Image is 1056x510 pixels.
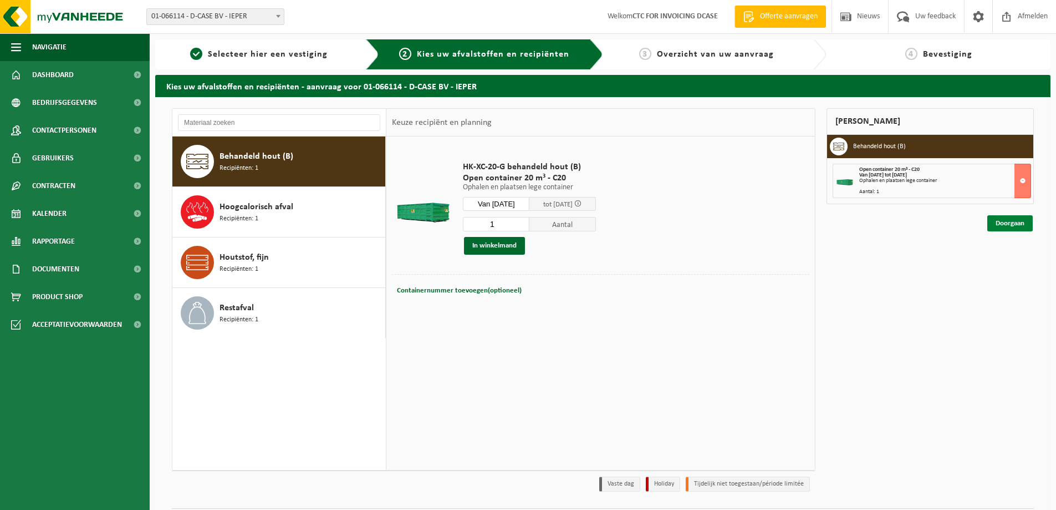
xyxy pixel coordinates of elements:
[220,214,258,224] span: Recipiënten: 1
[859,178,1031,184] div: Ophalen en plaatsen lege container
[172,137,386,187] button: Behandeld hout (B) Recipiënten: 1
[172,187,386,238] button: Hoogcalorisch afval Recipiënten: 1
[987,215,1033,231] a: Doorgaan
[529,217,596,231] span: Aantal
[155,75,1050,97] h2: Kies uw afvalstoffen en recipiënten - aanvraag voor 01-066114 - D-CASE BV - IEPER
[220,163,258,174] span: Recipiënten: 1
[543,201,573,208] span: tot [DATE]
[147,9,284,24] span: 01-066114 - D-CASE BV - IEPER
[632,12,718,21] strong: CTC FOR INVOICING DCASE
[463,197,529,211] input: Selecteer datum
[463,184,596,191] p: Ophalen en plaatsen lege container
[220,301,254,315] span: Restafval
[32,228,75,255] span: Rapportage
[220,315,258,325] span: Recipiënten: 1
[646,477,680,492] li: Holiday
[859,189,1031,195] div: Aantal: 1
[146,8,284,25] span: 01-066114 - D-CASE BV - IEPER
[399,48,411,60] span: 2
[757,11,820,22] span: Offerte aanvragen
[32,33,67,61] span: Navigatie
[397,287,522,294] span: Containernummer toevoegen(optioneel)
[178,114,380,131] input: Materiaal zoeken
[220,264,258,275] span: Recipiënten: 1
[32,144,74,172] span: Gebruikers
[32,311,122,339] span: Acceptatievoorwaarden
[463,161,596,173] span: HK-XC-20-G behandeld hout (B)
[172,238,386,288] button: Houtstof, fijn Recipiënten: 1
[686,477,810,492] li: Tijdelijk niet toegestaan/période limitée
[859,166,920,173] span: Open container 20 m³ - C20
[220,251,269,264] span: Houtstof, fijn
[827,108,1034,135] div: [PERSON_NAME]
[599,477,640,492] li: Vaste dag
[464,237,525,255] button: In winkelmand
[639,48,651,60] span: 3
[220,150,293,163] span: Behandeld hout (B)
[32,117,96,144] span: Contactpersonen
[220,200,293,214] span: Hoogcalorisch afval
[161,48,357,61] a: 1Selecteer hier een vestiging
[734,6,826,28] a: Offerte aanvragen
[417,50,569,59] span: Kies uw afvalstoffen en recipiënten
[32,283,83,311] span: Product Shop
[32,89,97,117] span: Bedrijfsgegevens
[208,50,328,59] span: Selecteer hier een vestiging
[396,283,523,299] button: Containernummer toevoegen(optioneel)
[32,255,79,283] span: Documenten
[386,109,497,137] div: Keuze recipiënt en planning
[32,172,75,200] span: Contracten
[923,50,972,59] span: Bevestiging
[32,61,74,89] span: Dashboard
[190,48,202,60] span: 1
[657,50,774,59] span: Overzicht van uw aanvraag
[172,288,386,338] button: Restafval Recipiënten: 1
[32,200,67,228] span: Kalender
[463,173,596,184] span: Open container 20 m³ - C20
[905,48,917,60] span: 4
[859,172,907,178] strong: Van [DATE] tot [DATE]
[853,138,906,155] h3: Behandeld hout (B)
